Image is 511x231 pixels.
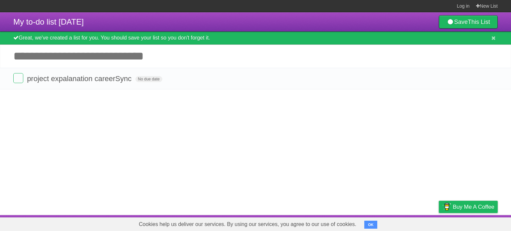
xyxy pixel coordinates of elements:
a: Privacy [430,217,447,229]
span: Cookies help us deliver our services. By using our services, you agree to our use of cookies. [132,218,363,231]
label: Done [13,73,23,83]
a: About [350,217,364,229]
span: No due date [135,76,162,82]
a: Developers [372,217,399,229]
a: Buy me a coffee [439,201,498,213]
a: SaveThis List [439,15,498,29]
span: Buy me a coffee [453,201,494,213]
a: Suggest a feature [456,217,498,229]
img: Buy me a coffee [442,201,451,212]
b: This List [468,19,490,25]
span: project expalanation careerSync [27,74,133,83]
button: OK [364,221,377,229]
a: Terms [408,217,422,229]
span: My to-do list [DATE] [13,17,84,26]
